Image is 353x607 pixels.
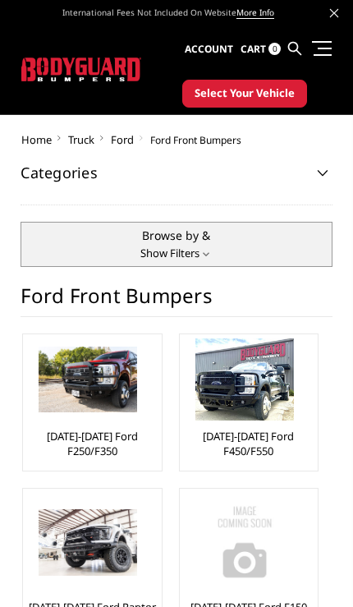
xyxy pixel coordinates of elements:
[185,42,233,56] span: Account
[236,7,274,19] a: More Info
[185,28,233,71] a: Account
[21,283,332,317] h1: Ford Front Bumpers
[182,80,307,108] button: Select Your Vehicle
[195,85,295,102] span: Select Your Vehicle
[184,429,314,458] a: [DATE]-[DATE] Ford F450/F550
[21,57,141,81] img: BODYGUARD BUMPERS
[195,493,294,591] img: No Image
[140,246,213,262] span: Show Filters
[150,133,241,147] span: Ford Front Bumpers
[241,28,281,71] a: Cart 0
[25,227,327,244] span: Browse by &
[21,165,332,180] h5: Categories
[268,43,281,55] span: 0
[184,493,314,591] a: No Image
[21,132,52,147] a: Home
[27,429,157,458] a: [DATE]-[DATE] Ford F250/F350
[241,42,266,56] span: Cart
[21,222,332,267] a: Browse by & Show Filters
[68,132,94,147] a: Truck
[111,132,134,147] a: Ford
